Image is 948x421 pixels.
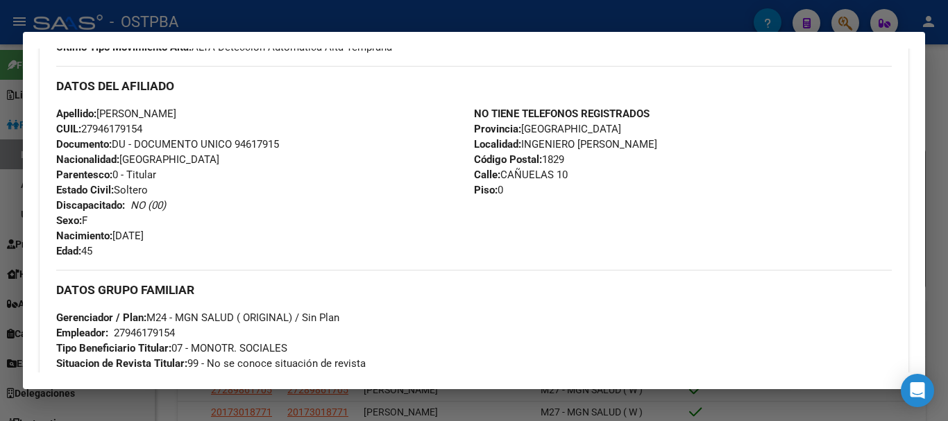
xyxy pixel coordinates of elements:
[474,169,568,181] span: CAÑUELAS 10
[56,138,112,151] strong: Documento:
[56,342,171,354] strong: Tipo Beneficiario Titular:
[130,199,166,212] i: NO (00)
[56,153,219,166] span: [GEOGRAPHIC_DATA]
[56,245,92,257] span: 45
[56,78,892,94] h3: DATOS DEL AFILIADO
[56,282,892,298] h3: DATOS GRUPO FAMILIAR
[901,374,934,407] div: Open Intercom Messenger
[56,311,339,324] span: M24 - MGN SALUD ( ORIGINAL) / Sin Plan
[56,108,176,120] span: [PERSON_NAME]
[56,108,96,120] strong: Apellido:
[474,123,521,135] strong: Provincia:
[474,184,498,196] strong: Piso:
[56,357,187,370] strong: Situacion de Revista Titular:
[474,169,500,181] strong: Calle:
[474,184,503,196] span: 0
[56,184,148,196] span: Soltero
[114,325,175,341] div: 27946179154
[56,327,108,339] strong: Empleador:
[56,311,146,324] strong: Gerenciador / Plan:
[56,123,142,135] span: 27946179154
[56,169,156,181] span: 0 - Titular
[474,123,621,135] span: [GEOGRAPHIC_DATA]
[56,41,192,53] strong: Ultimo Tipo Movimiento Alta:
[56,214,87,227] span: F
[56,41,392,53] span: ALTA Deteccion Automática Alta Temprana
[474,108,650,120] strong: NO TIENE TELEFONOS REGISTRADOS
[474,153,542,166] strong: Código Postal:
[56,138,279,151] span: DU - DOCUMENTO UNICO 94617915
[474,138,657,151] span: INGENIERO [PERSON_NAME]
[474,153,564,166] span: 1829
[56,357,366,370] span: 99 - No se conoce situación de revista
[56,342,287,354] span: 07 - MONOTR. SOCIALES
[56,230,144,242] span: [DATE]
[56,199,125,212] strong: Discapacitado:
[474,138,521,151] strong: Localidad:
[56,184,114,196] strong: Estado Civil:
[56,123,81,135] strong: CUIL:
[56,230,112,242] strong: Nacimiento:
[56,169,112,181] strong: Parentesco:
[56,153,119,166] strong: Nacionalidad:
[56,214,82,227] strong: Sexo:
[56,245,81,257] strong: Edad:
